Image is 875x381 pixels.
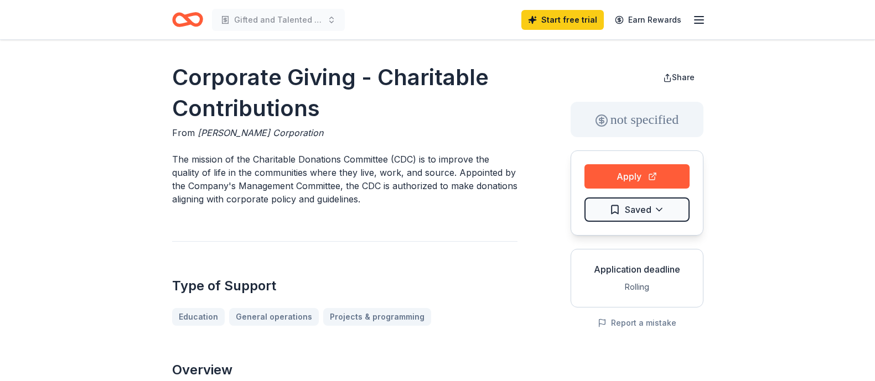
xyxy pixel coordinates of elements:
[172,7,203,33] a: Home
[172,126,517,139] div: From
[172,277,517,295] h2: Type of Support
[212,9,345,31] button: Gifted and Talented Funding
[172,361,517,379] h2: Overview
[172,153,517,206] p: The mission of the Charitable Donations Committee (CDC) is to improve the quality of life in the ...
[580,280,694,294] div: Rolling
[172,62,517,124] h1: Corporate Giving - Charitable Contributions
[654,66,703,88] button: Share
[229,308,319,326] a: General operations
[584,197,690,222] button: Saved
[234,13,323,27] span: Gifted and Talented Funding
[598,316,676,330] button: Report a mistake
[625,202,651,217] span: Saved
[571,102,703,137] div: not specified
[584,164,690,189] button: Apply
[323,308,431,326] a: Projects & programming
[198,127,323,138] span: [PERSON_NAME] Corporation
[672,72,695,82] span: Share
[608,10,688,30] a: Earn Rewards
[521,10,604,30] a: Start free trial
[580,263,694,276] div: Application deadline
[172,308,225,326] a: Education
